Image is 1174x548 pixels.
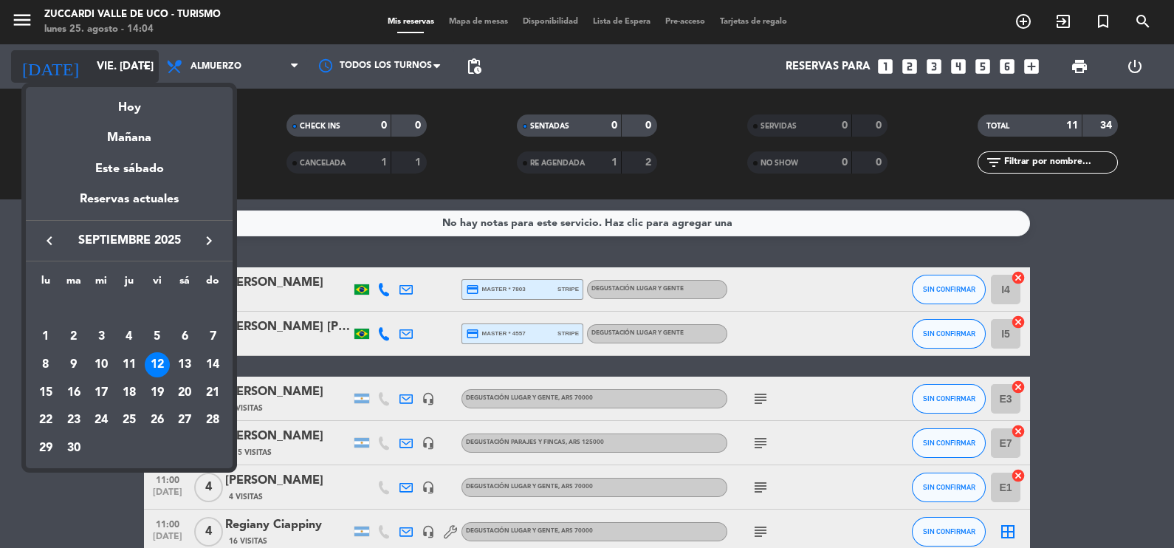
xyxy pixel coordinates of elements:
td: 13 de septiembre de 2025 [171,351,199,379]
div: 12 [145,352,170,377]
div: 15 [33,380,58,405]
th: miércoles [87,273,115,295]
th: viernes [143,273,171,295]
div: 29 [33,436,58,461]
div: 24 [89,408,114,433]
div: 23 [61,408,86,433]
i: keyboard_arrow_right [200,232,218,250]
td: 12 de septiembre de 2025 [143,351,171,379]
td: 19 de septiembre de 2025 [143,379,171,407]
div: 6 [172,324,197,349]
td: 20 de septiembre de 2025 [171,379,199,407]
div: 28 [200,408,225,433]
div: 19 [145,380,170,405]
div: 3 [89,324,114,349]
td: 21 de septiembre de 2025 [199,379,227,407]
td: 3 de septiembre de 2025 [87,323,115,351]
td: SEP. [32,295,227,323]
td: 15 de septiembre de 2025 [32,379,60,407]
td: 28 de septiembre de 2025 [199,406,227,434]
div: 17 [89,380,114,405]
div: Hoy [26,87,233,117]
div: 21 [200,380,225,405]
td: 10 de septiembre de 2025 [87,351,115,379]
div: 25 [117,408,142,433]
td: 1 de septiembre de 2025 [32,323,60,351]
td: 2 de septiembre de 2025 [60,323,88,351]
button: keyboard_arrow_left [36,231,63,250]
div: 13 [172,352,197,377]
td: 7 de septiembre de 2025 [199,323,227,351]
div: 8 [33,352,58,377]
div: 4 [117,324,142,349]
td: 11 de septiembre de 2025 [115,351,143,379]
th: lunes [32,273,60,295]
th: domingo [199,273,227,295]
th: martes [60,273,88,295]
i: keyboard_arrow_left [41,232,58,250]
div: 5 [145,324,170,349]
div: 2 [61,324,86,349]
td: 16 de septiembre de 2025 [60,379,88,407]
div: 18 [117,380,142,405]
td: 26 de septiembre de 2025 [143,406,171,434]
td: 23 de septiembre de 2025 [60,406,88,434]
td: 17 de septiembre de 2025 [87,379,115,407]
div: 26 [145,408,170,433]
div: Este sábado [26,148,233,190]
div: 14 [200,352,225,377]
div: 10 [89,352,114,377]
td: 9 de septiembre de 2025 [60,351,88,379]
td: 25 de septiembre de 2025 [115,406,143,434]
div: 22 [33,408,58,433]
div: 11 [117,352,142,377]
div: 30 [61,436,86,461]
div: 27 [172,408,197,433]
div: Mañana [26,117,233,148]
td: 24 de septiembre de 2025 [87,406,115,434]
td: 14 de septiembre de 2025 [199,351,227,379]
div: 16 [61,380,86,405]
div: 9 [61,352,86,377]
th: jueves [115,273,143,295]
td: 4 de septiembre de 2025 [115,323,143,351]
td: 27 de septiembre de 2025 [171,406,199,434]
div: 7 [200,324,225,349]
td: 18 de septiembre de 2025 [115,379,143,407]
div: Reservas actuales [26,190,233,220]
span: septiembre 2025 [63,231,196,250]
div: 20 [172,380,197,405]
div: 1 [33,324,58,349]
button: keyboard_arrow_right [196,231,222,250]
th: sábado [171,273,199,295]
td: 29 de septiembre de 2025 [32,434,60,462]
td: 6 de septiembre de 2025 [171,323,199,351]
td: 22 de septiembre de 2025 [32,406,60,434]
td: 30 de septiembre de 2025 [60,434,88,462]
td: 5 de septiembre de 2025 [143,323,171,351]
td: 8 de septiembre de 2025 [32,351,60,379]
